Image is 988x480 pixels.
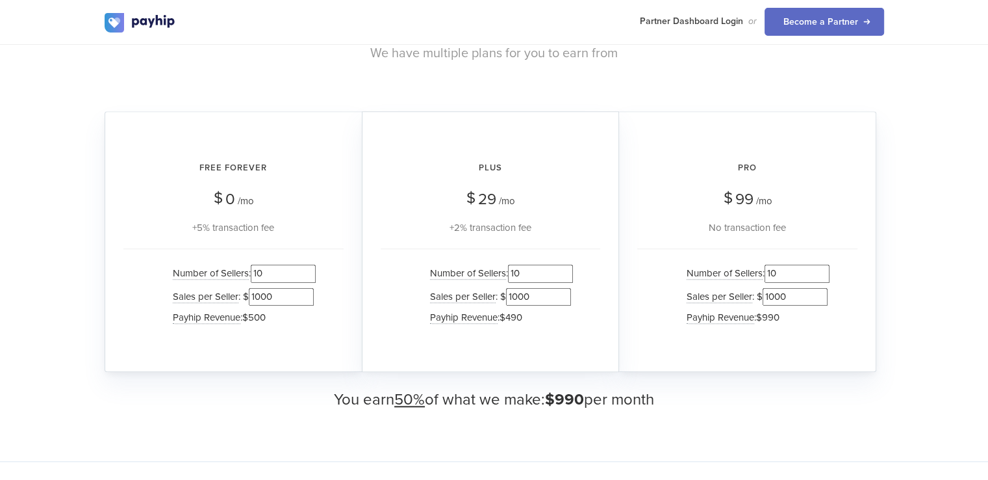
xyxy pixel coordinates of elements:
[478,190,496,209] span: 29
[424,262,573,285] li: :
[765,8,884,36] a: Become a Partner
[637,151,857,185] h2: Pro
[242,312,266,323] span: $500
[166,262,316,285] li: :
[123,220,344,235] div: +5% transaction fee
[680,262,830,285] li: :
[105,392,884,408] h3: You earn of what we make: per month
[430,312,498,324] span: Payhip Revenue
[238,195,254,207] span: /mo
[545,390,584,409] span: $990
[637,220,857,235] div: No transaction fee
[756,312,779,323] span: $990
[394,390,425,409] u: 50%
[105,13,176,33] img: logo.svg
[173,291,238,303] span: Sales per Seller
[687,291,752,303] span: Sales per Seller
[424,308,573,327] li: :
[105,44,884,63] p: We have multiple plans for you to earn from
[381,220,600,235] div: +2% transaction fee
[687,312,754,324] span: Payhip Revenue
[735,190,754,209] span: 99
[724,184,733,212] span: $
[381,151,600,185] h2: Plus
[166,286,316,308] li: : $
[756,195,772,207] span: /mo
[123,151,344,185] h2: Free Forever
[499,195,515,207] span: /mo
[214,184,223,212] span: $
[225,190,235,209] span: 0
[500,312,522,323] span: $490
[173,267,249,280] span: Number of Sellers
[430,267,506,280] span: Number of Sellers
[166,308,316,327] li: :
[466,184,475,212] span: $
[430,291,496,303] span: Sales per Seller
[687,267,763,280] span: Number of Sellers
[680,308,830,327] li: :
[173,312,240,324] span: Payhip Revenue
[680,286,830,308] li: : $
[424,286,573,308] li: : $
